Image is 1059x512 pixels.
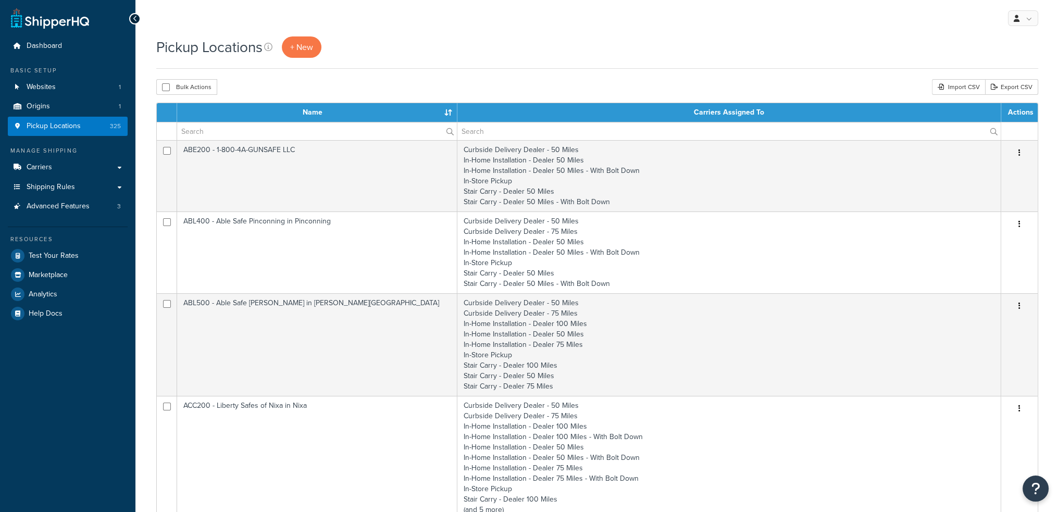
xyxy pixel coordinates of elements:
span: 3 [117,202,121,211]
input: Search [177,122,457,140]
div: Resources [8,235,128,244]
div: Manage Shipping [8,146,128,155]
div: Import CSV [932,79,985,95]
a: Carriers [8,158,128,177]
span: Websites [27,83,56,92]
span: Shipping Rules [27,183,75,192]
td: Curbside Delivery Dealer - 50 Miles Curbside Delivery Dealer - 75 Miles In-Home Installation - De... [457,211,1001,293]
span: Help Docs [29,309,63,318]
th: Actions [1001,103,1038,122]
td: ABL500 - Able Safe [PERSON_NAME] in [PERSON_NAME][GEOGRAPHIC_DATA] [177,293,457,396]
span: Origins [27,102,50,111]
li: Websites [8,78,128,97]
span: 1 [119,83,121,92]
span: Analytics [29,290,57,299]
th: Carriers Assigned To [457,103,1001,122]
span: Pickup Locations [27,122,81,131]
span: Test Your Rates [29,252,79,260]
div: Basic Setup [8,66,128,75]
span: Carriers [27,163,52,172]
span: 1 [119,102,121,111]
a: + New [282,36,321,58]
a: Origins 1 [8,97,128,116]
a: Pickup Locations 325 [8,117,128,136]
span: 325 [110,122,121,131]
button: Bulk Actions [156,79,217,95]
a: ShipperHQ Home [11,8,89,29]
td: Curbside Delivery Dealer - 50 Miles Curbside Delivery Dealer - 75 Miles In-Home Installation - De... [457,293,1001,396]
li: Origins [8,97,128,116]
a: Dashboard [8,36,128,56]
a: Advanced Features 3 [8,197,128,216]
td: Curbside Delivery Dealer - 50 Miles In-Home Installation - Dealer 50 Miles In-Home Installation -... [457,140,1001,211]
li: Advanced Features [8,197,128,216]
th: Name : activate to sort column ascending [177,103,457,122]
a: Marketplace [8,266,128,284]
td: ABL400 - Able Safe Pinconning in Pinconning [177,211,457,293]
a: Test Your Rates [8,246,128,265]
td: ABE200 - 1-800-4A-GUNSAFE LLC [177,140,457,211]
span: + New [290,41,313,53]
a: Shipping Rules [8,178,128,197]
a: Analytics [8,285,128,304]
input: Search [457,122,1001,140]
a: Help Docs [8,304,128,323]
a: Export CSV [985,79,1038,95]
a: Websites 1 [8,78,128,97]
span: Dashboard [27,42,62,51]
h1: Pickup Locations [156,37,263,57]
span: Marketplace [29,271,68,280]
li: Pickup Locations [8,117,128,136]
span: Advanced Features [27,202,90,211]
button: Open Resource Center [1023,476,1049,502]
